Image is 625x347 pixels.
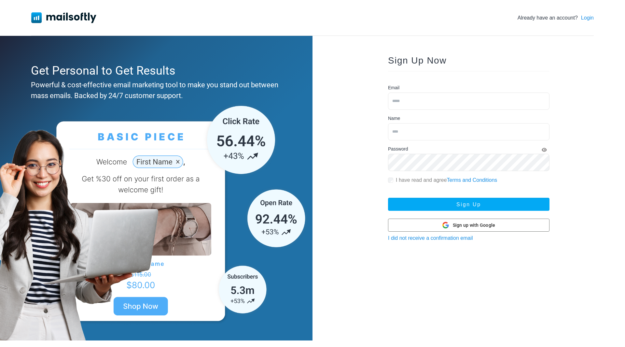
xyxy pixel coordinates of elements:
[388,55,447,65] span: Sign Up Now
[388,84,399,91] label: Email
[453,222,495,229] span: Sign up with Google
[396,176,497,184] label: I have read and agree
[388,235,473,241] a: I did not receive a confirmation email
[31,12,96,23] img: Mailsoftly
[31,80,278,101] div: Powerful & cost-effective email marketing tool to make you stand out between mass emails. Backed ...
[542,148,547,152] i: Show Password
[388,115,400,122] label: Name
[388,219,549,232] button: Sign up with Google
[518,14,594,22] div: Already have an account?
[388,146,408,152] label: Password
[581,14,594,22] a: Login
[388,198,549,211] button: Sign Up
[31,62,278,80] div: Get Personal to Get Results
[447,177,497,183] a: Terms and Conditions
